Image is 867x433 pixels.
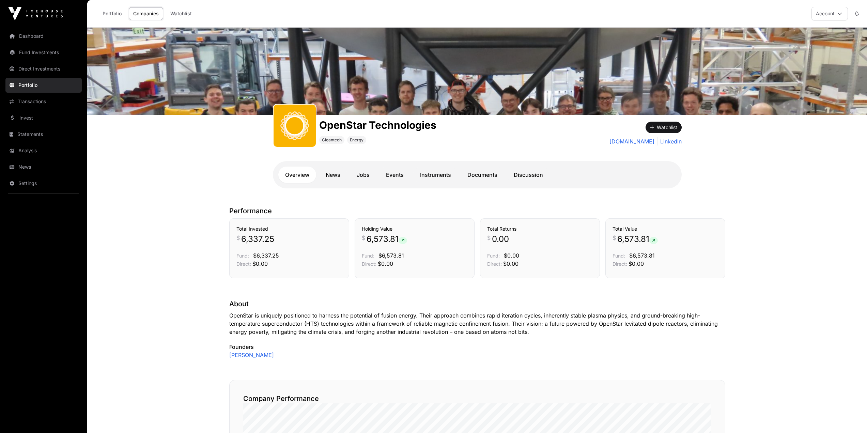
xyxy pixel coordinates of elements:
[8,7,63,20] img: Icehouse Ventures Logo
[609,137,654,145] a: [DOMAIN_NAME]
[461,167,504,183] a: Documents
[5,78,82,93] a: Portfolio
[487,261,502,267] span: Direct:
[241,234,274,245] span: 6,337.25
[278,167,316,183] a: Overview
[319,119,436,131] h1: OpenStar Technologies
[362,253,374,259] span: Fund:
[487,226,593,232] h3: Total Returns
[5,110,82,125] a: Invest
[413,167,458,183] a: Instruments
[229,351,274,359] a: [PERSON_NAME]
[129,7,163,20] a: Companies
[243,394,711,403] h2: Company Performance
[87,28,867,115] img: OpenStar Technologies
[487,234,491,242] span: $
[629,260,644,267] span: $0.00
[613,253,625,259] span: Fund:
[236,234,240,242] span: $
[504,252,519,259] span: $0.00
[229,206,725,216] p: Performance
[378,260,393,267] span: $0.00
[253,252,279,259] span: $6,337.25
[646,122,682,133] button: Watchlist
[492,234,509,245] span: 0.00
[613,261,627,267] span: Direct:
[362,234,365,242] span: $
[5,29,82,44] a: Dashboard
[350,167,376,183] a: Jobs
[322,137,342,143] span: Cleantech
[5,94,82,109] a: Transactions
[507,167,550,183] a: Discussion
[236,261,251,267] span: Direct:
[166,7,196,20] a: Watchlist
[503,260,518,267] span: $0.00
[629,252,655,259] span: $6,573.81
[811,7,848,20] button: Account
[236,253,249,259] span: Fund:
[5,45,82,60] a: Fund Investments
[229,311,725,336] p: OpenStar is uniquely positioned to harness the potential of fusion energy. Their approach combine...
[362,226,467,232] h3: Holding Value
[276,107,313,144] img: OpenStar.svg
[5,143,82,158] a: Analysis
[5,61,82,76] a: Direct Investments
[252,260,268,267] span: $0.00
[833,400,867,433] iframe: Chat Widget
[278,167,676,183] nav: Tabs
[5,127,82,142] a: Statements
[613,234,616,242] span: $
[236,226,342,232] h3: Total Invested
[378,252,404,259] span: $6,573.81
[487,253,500,259] span: Fund:
[350,137,363,143] span: Energy
[379,167,411,183] a: Events
[5,159,82,174] a: News
[229,299,725,309] p: About
[617,234,658,245] span: 6,573.81
[319,167,347,183] a: News
[657,137,682,145] a: LinkedIn
[229,343,725,351] p: Founders
[98,7,126,20] a: Portfolio
[367,234,407,245] span: 6,573.81
[613,226,718,232] h3: Total Value
[362,261,376,267] span: Direct:
[5,176,82,191] a: Settings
